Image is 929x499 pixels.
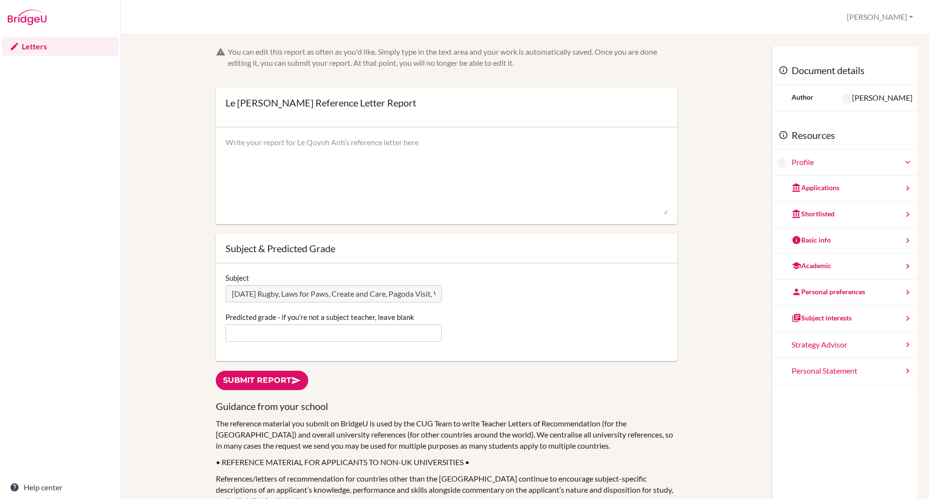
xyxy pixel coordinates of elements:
a: Personal Statement [772,358,917,384]
div: Document details [772,56,917,85]
img: Le Quynh Anh Vu [777,158,787,168]
div: Le [PERSON_NAME] Reference Letter Report [225,98,416,107]
a: Personal preferences [772,280,917,306]
div: Academic [792,261,831,271]
p: The reference material you submit on BridgeU is used by the CUG Team to write Teacher Letters of ... [216,418,677,452]
label: Subject [225,273,249,283]
a: Submit report [216,371,308,391]
div: Resources [772,121,917,150]
p: • REFERENCE MATERIAL FOR APPLICANTS TO NON-UK UNIVERSITIES • [216,457,677,468]
div: You can edit this report as often as you'd like. Simply type in the text area and your work is au... [228,46,677,69]
img: Bridge-U [8,10,46,25]
div: Subject interests [792,313,852,323]
div: Personal preferences [792,287,865,297]
a: Shortlisted [772,202,917,228]
button: [PERSON_NAME] [842,8,917,26]
div: Applications [792,183,839,193]
a: Letters [2,37,119,56]
a: Basic info [772,228,917,254]
a: Profile [792,157,913,168]
a: Strategy Advisor [772,332,917,358]
div: Subject & Predicted Grade [225,243,668,253]
a: Applications [772,176,917,202]
h3: Guidance from your school [216,400,677,413]
a: Subject interests [772,306,917,332]
a: Help center [2,478,119,497]
a: Academic [772,254,917,280]
div: [PERSON_NAME] [842,92,913,104]
img: Sara Morgan [842,94,852,104]
label: Predicted grade - if you're not a subject teacher, leave blank [225,312,414,322]
div: Shortlisted [792,209,835,219]
div: Basic info [792,235,831,245]
div: Author [792,92,813,102]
